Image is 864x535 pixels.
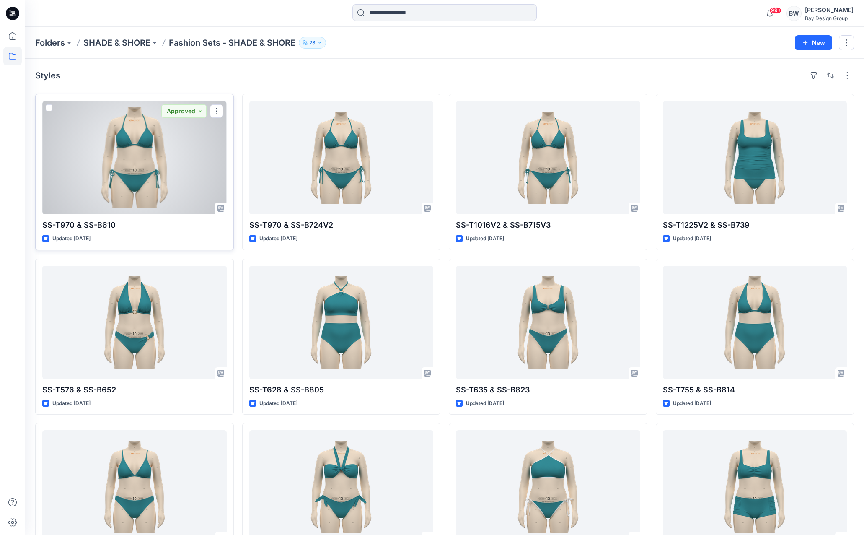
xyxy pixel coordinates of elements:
[52,234,91,243] p: Updated [DATE]
[805,5,854,15] div: [PERSON_NAME]
[42,384,227,396] p: SS-T576 & SS-B652
[673,234,711,243] p: Updated [DATE]
[249,219,434,231] p: SS-T970 & SS-B724V2
[42,266,227,379] a: SS-T576 & SS-B652
[42,219,227,231] p: SS-T970 & SS-B610
[309,38,316,47] p: 23
[299,37,326,49] button: 23
[663,219,847,231] p: SS-T1225V2 & SS-B739
[663,101,847,214] a: SS-T1225V2 & SS-B739
[786,6,802,21] div: BW
[456,101,640,214] a: SS-T1016V2 & SS-B715V3
[663,384,847,396] p: SS-T755 & SS-B814
[42,101,227,214] a: SS-T970 & SS-B610
[466,234,504,243] p: Updated [DATE]
[249,101,434,214] a: SS-T970 & SS-B724V2
[35,37,65,49] a: Folders
[83,37,150,49] a: SHADE & SHORE
[169,37,295,49] p: Fashion Sets - SHADE & SHORE
[456,219,640,231] p: SS-T1016V2 & SS-B715V3
[456,384,640,396] p: SS-T635 & SS-B823
[769,7,782,14] span: 99+
[259,399,297,408] p: Updated [DATE]
[805,15,854,21] div: Bay Design Group
[456,266,640,379] a: SS-T635 & SS-B823
[52,399,91,408] p: Updated [DATE]
[249,266,434,379] a: SS-T628 & SS-B805
[249,384,434,396] p: SS-T628 & SS-B805
[673,399,711,408] p: Updated [DATE]
[466,399,504,408] p: Updated [DATE]
[35,70,60,81] h4: Styles
[795,35,832,50] button: New
[663,266,847,379] a: SS-T755 & SS-B814
[259,234,297,243] p: Updated [DATE]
